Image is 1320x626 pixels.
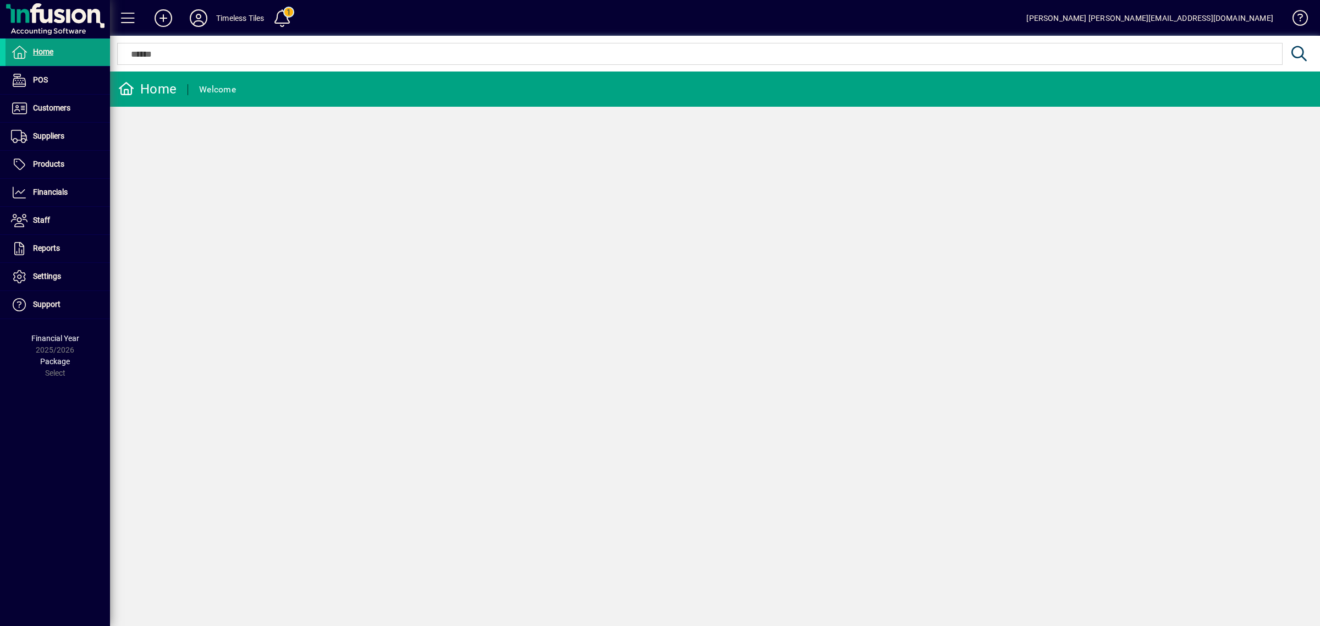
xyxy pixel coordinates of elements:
[181,8,216,28] button: Profile
[33,75,48,84] span: POS
[146,8,181,28] button: Add
[33,160,64,168] span: Products
[5,235,110,262] a: Reports
[5,291,110,319] a: Support
[199,81,236,98] div: Welcome
[33,300,61,309] span: Support
[1284,2,1306,38] a: Knowledge Base
[5,67,110,94] a: POS
[5,95,110,122] a: Customers
[216,9,264,27] div: Timeless Tiles
[33,244,60,252] span: Reports
[33,103,70,112] span: Customers
[5,263,110,290] a: Settings
[33,272,61,281] span: Settings
[33,131,64,140] span: Suppliers
[31,334,79,343] span: Financial Year
[40,357,70,366] span: Package
[5,207,110,234] a: Staff
[33,188,68,196] span: Financials
[1026,9,1273,27] div: [PERSON_NAME] [PERSON_NAME][EMAIL_ADDRESS][DOMAIN_NAME]
[118,80,177,98] div: Home
[33,47,53,56] span: Home
[5,151,110,178] a: Products
[5,179,110,206] a: Financials
[33,216,50,224] span: Staff
[5,123,110,150] a: Suppliers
